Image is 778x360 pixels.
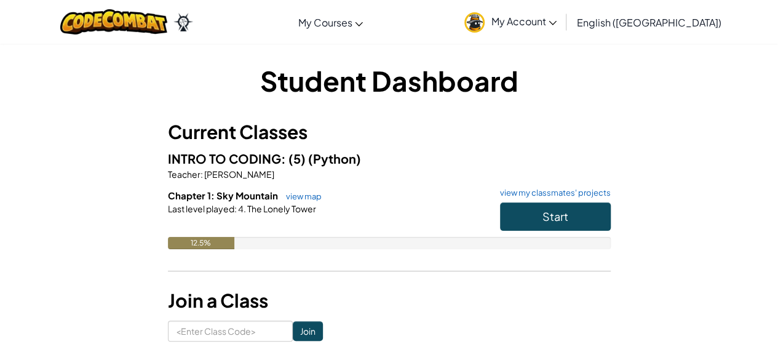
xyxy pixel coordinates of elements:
span: (Python) [308,151,361,166]
a: My Courses [292,6,369,39]
span: Teacher [168,169,200,180]
span: Last level played [168,203,234,214]
a: My Account [458,2,563,41]
a: English ([GEOGRAPHIC_DATA]) [570,6,727,39]
img: CodeCombat logo [60,9,168,34]
span: INTRO TO CODING: (5) [168,151,308,166]
span: [PERSON_NAME] [203,169,274,180]
span: English ([GEOGRAPHIC_DATA]) [576,16,721,29]
img: avatar [464,12,485,33]
h3: Join a Class [168,287,611,314]
span: 4. [237,203,246,214]
span: : [234,203,237,214]
input: Join [293,321,323,341]
h3: Current Classes [168,118,611,146]
span: : [200,169,203,180]
span: My Courses [298,16,352,29]
span: The Lonely Tower [246,203,316,214]
a: view map [280,191,322,201]
button: Start [500,202,611,231]
span: My Account [491,15,557,28]
img: Ozaria [173,13,193,31]
h1: Student Dashboard [168,62,611,100]
span: Chapter 1: Sky Mountain [168,190,280,201]
div: 12.5% [168,237,234,249]
a: view my classmates' projects [494,189,611,197]
input: <Enter Class Code> [168,321,293,342]
span: Start [542,209,568,223]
